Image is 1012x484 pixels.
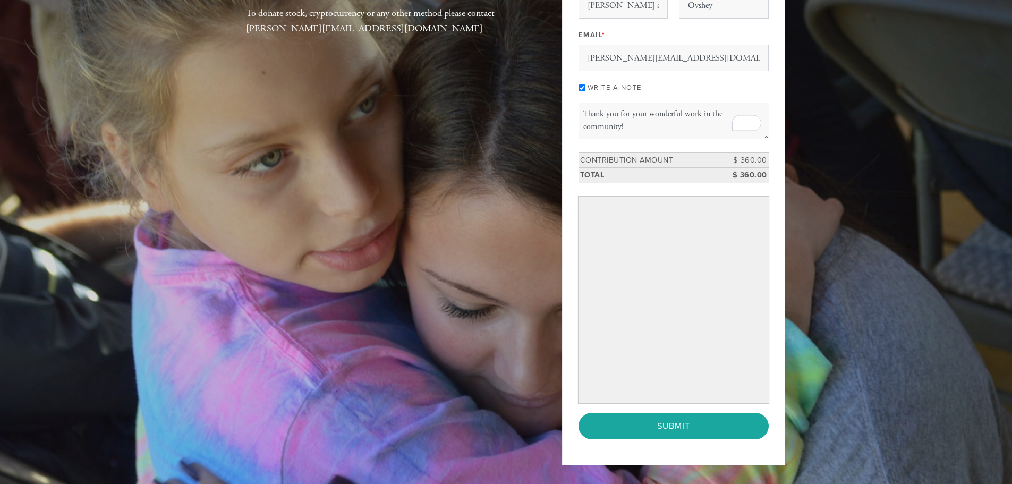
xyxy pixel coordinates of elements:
[579,30,606,40] label: Email
[581,199,767,401] iframe: To enrich screen reader interactions, please activate Accessibility in Grammarly extension settings
[588,83,642,92] label: Write a note
[721,168,769,183] td: $ 360.00
[579,168,721,183] td: Total
[721,152,769,168] td: $ 360.00
[602,31,606,39] span: This field is required.
[579,413,769,439] input: Submit
[579,103,769,139] textarea: To enrich screen reader interactions, please activate Accessibility in Grammarly extension settings
[579,152,721,168] td: Contribution Amount
[246,6,528,37] p: To donate stock, cryptocurrency or any other method please contact [PERSON_NAME][EMAIL_ADDRESS][D...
